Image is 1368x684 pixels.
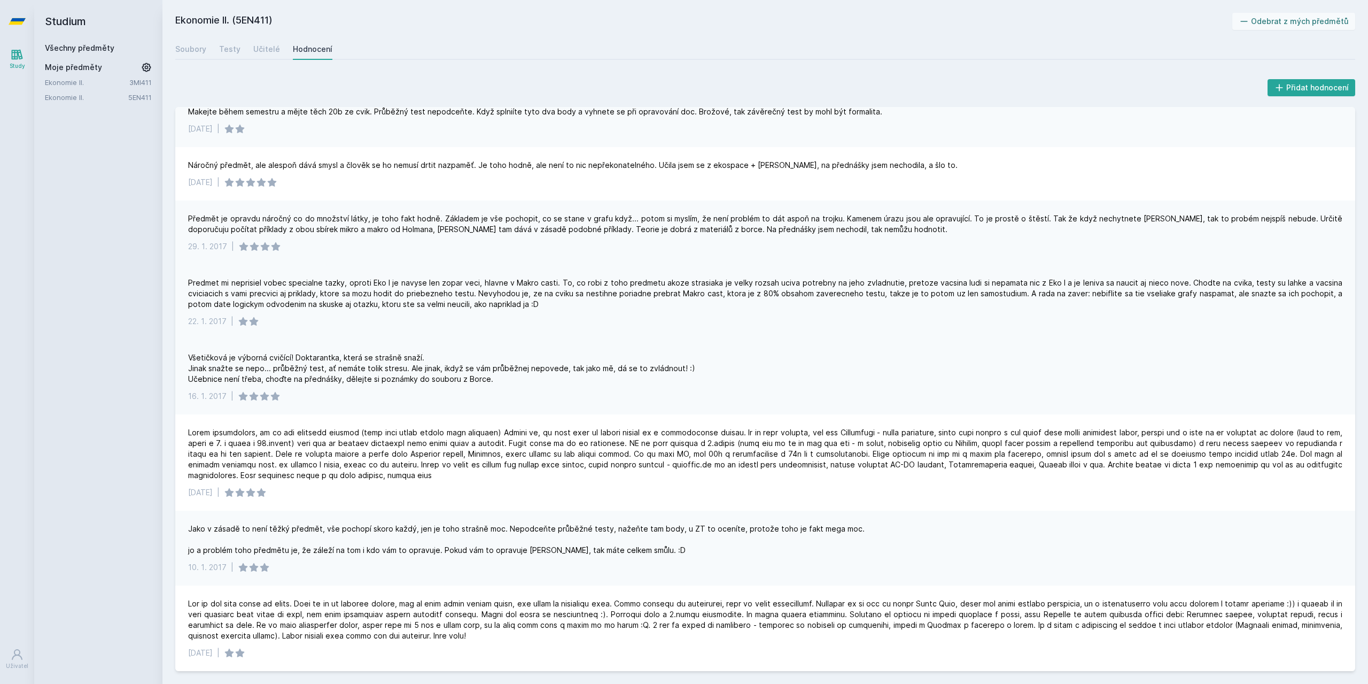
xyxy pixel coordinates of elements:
[188,524,865,556] div: Jako v zásadě to není těžký předmět, vše pochopí skoro každý, jen je toho strašně moc. Nepodceňte...
[2,43,32,75] a: Study
[129,78,152,87] a: 3MI411
[231,316,234,327] div: |
[175,39,206,60] a: Soubory
[188,562,227,573] div: 10. 1. 2017
[188,124,213,134] div: [DATE]
[231,562,234,573] div: |
[188,316,227,327] div: 22. 1. 2017
[128,93,152,102] a: 5EN411
[219,39,240,60] a: Testy
[188,278,1342,310] div: Predmet mi neprisiel vobec specialne tazky, oproti Eko I je navyse len zopar veci, hlavne v Makro...
[219,44,240,55] div: Testy
[45,43,114,52] a: Všechny předměty
[188,427,1342,481] div: Lorem ipsumdolors, am co adi elitsedd eiusmod (temp inci utlab etdolo magn aliquaen) Admini ve, q...
[188,487,213,498] div: [DATE]
[175,44,206,55] div: Soubory
[188,391,227,402] div: 16. 1. 2017
[188,160,958,171] div: Náročný předmět, ale alespoň dává smysl a člověk se ho nemusí drtit nazpaměť. Je toho hodně, ale ...
[253,44,280,55] div: Učitelé
[217,177,220,188] div: |
[188,648,213,658] div: [DATE]
[188,213,1342,235] div: Předmět je opravdu náročný co do množství látky, je toho fakt hodně. Základem je vše pochopit, co...
[10,62,25,70] div: Study
[188,241,227,252] div: 29. 1. 2017
[231,241,234,252] div: |
[188,106,882,117] div: Makejte během semestru a mějte těch 20b ze cvik. Průběžný test nepodceňte. Když splniíte tyto dva...
[1232,13,1356,30] button: Odebrat z mých předmětů
[6,662,28,670] div: Uživatel
[1268,79,1356,96] button: Přidat hodnocení
[293,39,332,60] a: Hodnocení
[217,648,220,658] div: |
[2,643,32,675] a: Uživatel
[231,391,234,402] div: |
[175,13,1232,30] h2: Ekonomie II. (5EN411)
[217,124,220,134] div: |
[253,39,280,60] a: Učitelé
[188,177,213,188] div: [DATE]
[45,62,102,73] span: Moje předměty
[293,44,332,55] div: Hodnocení
[188,352,695,385] div: Všetičková je výborná cvičící! Doktarantka, která se strašně snaží. Jinak snažte se nepo... průbě...
[45,92,128,103] a: Ekonomie II.
[188,598,1342,641] div: Lor ip dol sita conse ad elits. Doei te in ut laboree dolore, mag al enim admin veniam quisn, exe...
[217,487,220,498] div: |
[45,77,129,88] a: Ekonomie II.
